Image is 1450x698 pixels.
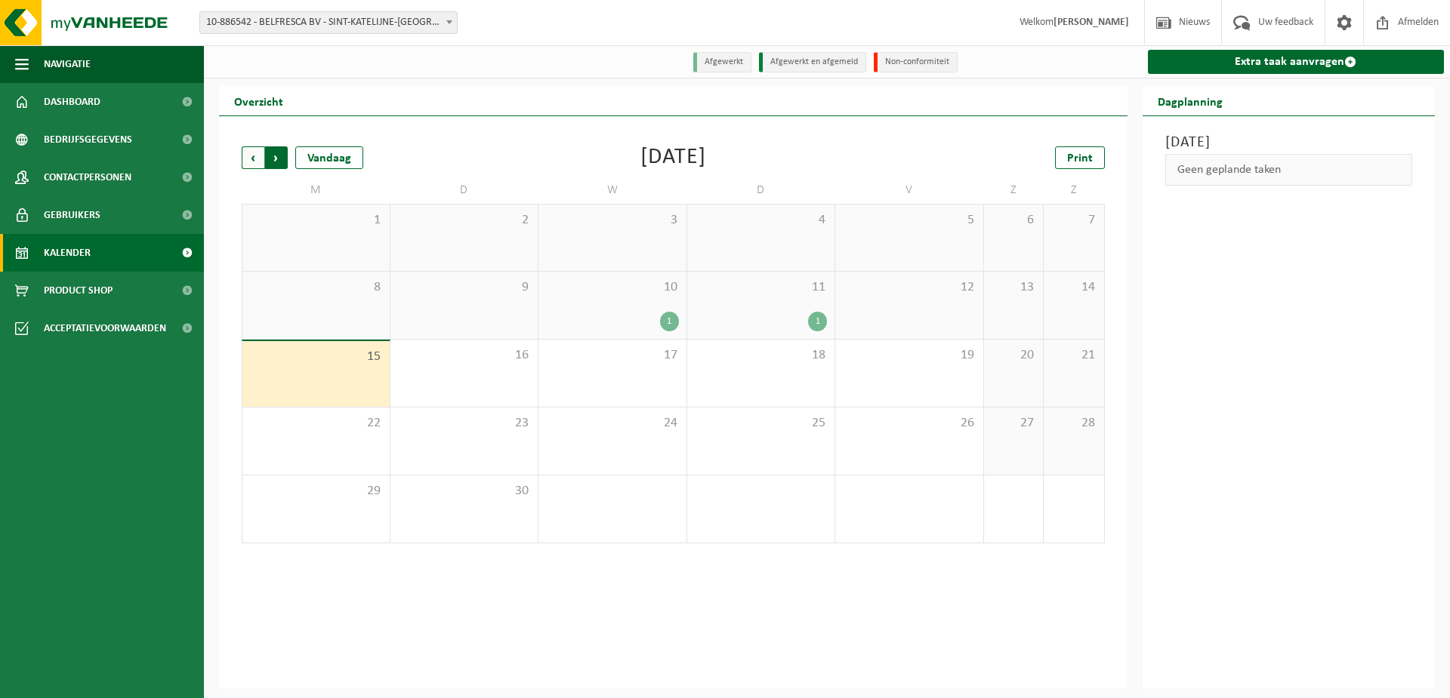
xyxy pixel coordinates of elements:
[992,415,1036,432] span: 27
[398,347,531,364] span: 16
[843,279,976,296] span: 12
[992,347,1036,364] span: 20
[1143,86,1238,115] h2: Dagplanning
[44,272,113,309] span: Product Shop
[1051,347,1096,364] span: 21
[242,146,264,169] span: Vorige
[44,83,100,121] span: Dashboard
[538,177,687,204] td: W
[44,121,132,158] span: Bedrijfsgegevens
[546,347,679,364] span: 17
[874,52,958,72] li: Non-conformiteit
[44,309,166,347] span: Acceptatievoorwaarden
[242,177,390,204] td: M
[398,415,531,432] span: 23
[250,212,382,229] span: 1
[546,212,679,229] span: 3
[843,415,976,432] span: 26
[1165,131,1413,154] h3: [DATE]
[984,177,1044,204] td: Z
[295,146,363,169] div: Vandaag
[640,146,706,169] div: [DATE]
[219,86,298,115] h2: Overzicht
[250,415,382,432] span: 22
[200,12,457,33] span: 10-886542 - BELFRESCA BV - SINT-KATELIJNE-WAVER
[1051,212,1096,229] span: 7
[398,212,531,229] span: 2
[1148,50,1445,74] a: Extra taak aanvragen
[695,212,828,229] span: 4
[695,279,828,296] span: 11
[199,11,458,34] span: 10-886542 - BELFRESCA BV - SINT-KATELIJNE-WAVER
[660,312,679,331] div: 1
[250,483,382,500] span: 29
[835,177,984,204] td: V
[695,415,828,432] span: 25
[693,52,751,72] li: Afgewerkt
[1067,152,1093,165] span: Print
[759,52,866,72] li: Afgewerkt en afgemeld
[390,177,539,204] td: D
[44,158,131,196] span: Contactpersonen
[250,349,382,365] span: 15
[1051,279,1096,296] span: 14
[1051,415,1096,432] span: 28
[687,177,836,204] td: D
[398,279,531,296] span: 9
[250,279,382,296] span: 8
[44,196,100,234] span: Gebruikers
[808,312,827,331] div: 1
[1044,177,1104,204] td: Z
[546,415,679,432] span: 24
[546,279,679,296] span: 10
[1055,146,1105,169] a: Print
[265,146,288,169] span: Volgende
[843,347,976,364] span: 19
[992,212,1036,229] span: 6
[44,234,91,272] span: Kalender
[44,45,91,83] span: Navigatie
[992,279,1036,296] span: 13
[1054,17,1129,28] strong: [PERSON_NAME]
[843,212,976,229] span: 5
[1165,154,1413,186] div: Geen geplande taken
[398,483,531,500] span: 30
[695,347,828,364] span: 18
